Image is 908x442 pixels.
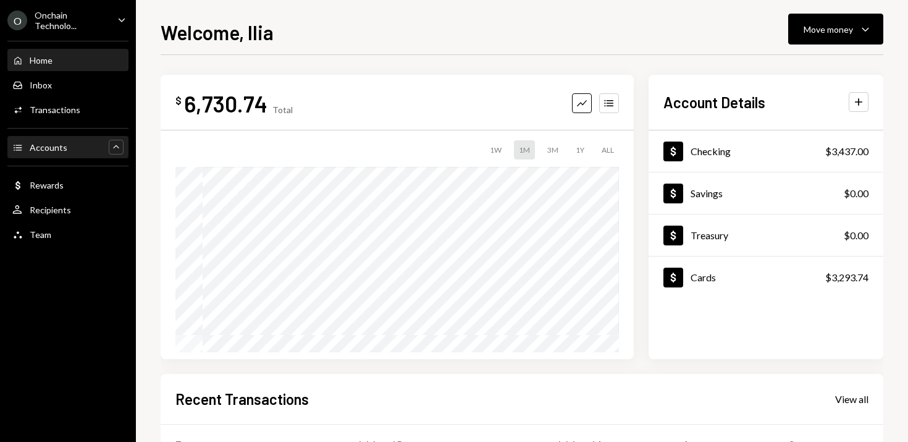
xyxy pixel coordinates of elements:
[30,180,64,190] div: Rewards
[804,23,853,36] div: Move money
[7,11,27,30] div: O
[788,14,883,45] button: Move money
[30,205,71,215] div: Recipients
[663,92,765,113] h2: Account Details
[597,140,619,159] div: ALL
[649,257,883,298] a: Cards$3,293.74
[649,172,883,214] a: Savings$0.00
[30,55,53,66] div: Home
[691,145,731,157] div: Checking
[835,392,868,406] a: View all
[30,229,51,240] div: Team
[485,140,507,159] div: 1W
[161,20,274,45] h1: Welcome, Ilia
[30,104,80,115] div: Transactions
[825,270,868,285] div: $3,293.74
[835,393,868,406] div: View all
[272,104,293,115] div: Total
[691,229,728,241] div: Treasury
[542,140,563,159] div: 3M
[35,10,107,31] div: Onchain Technolo...
[691,271,716,283] div: Cards
[7,74,128,96] a: Inbox
[175,389,309,409] h2: Recent Transactions
[175,95,182,107] div: $
[844,228,868,243] div: $0.00
[649,130,883,172] a: Checking$3,437.00
[691,187,723,199] div: Savings
[30,80,52,90] div: Inbox
[30,142,67,153] div: Accounts
[571,140,589,159] div: 1Y
[7,136,128,158] a: Accounts
[514,140,535,159] div: 1M
[7,98,128,121] a: Transactions
[844,186,868,201] div: $0.00
[7,49,128,71] a: Home
[7,174,128,196] a: Rewards
[649,215,883,256] a: Treasury$0.00
[7,198,128,221] a: Recipients
[184,90,267,117] div: 6,730.74
[825,144,868,159] div: $3,437.00
[7,223,128,245] a: Team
